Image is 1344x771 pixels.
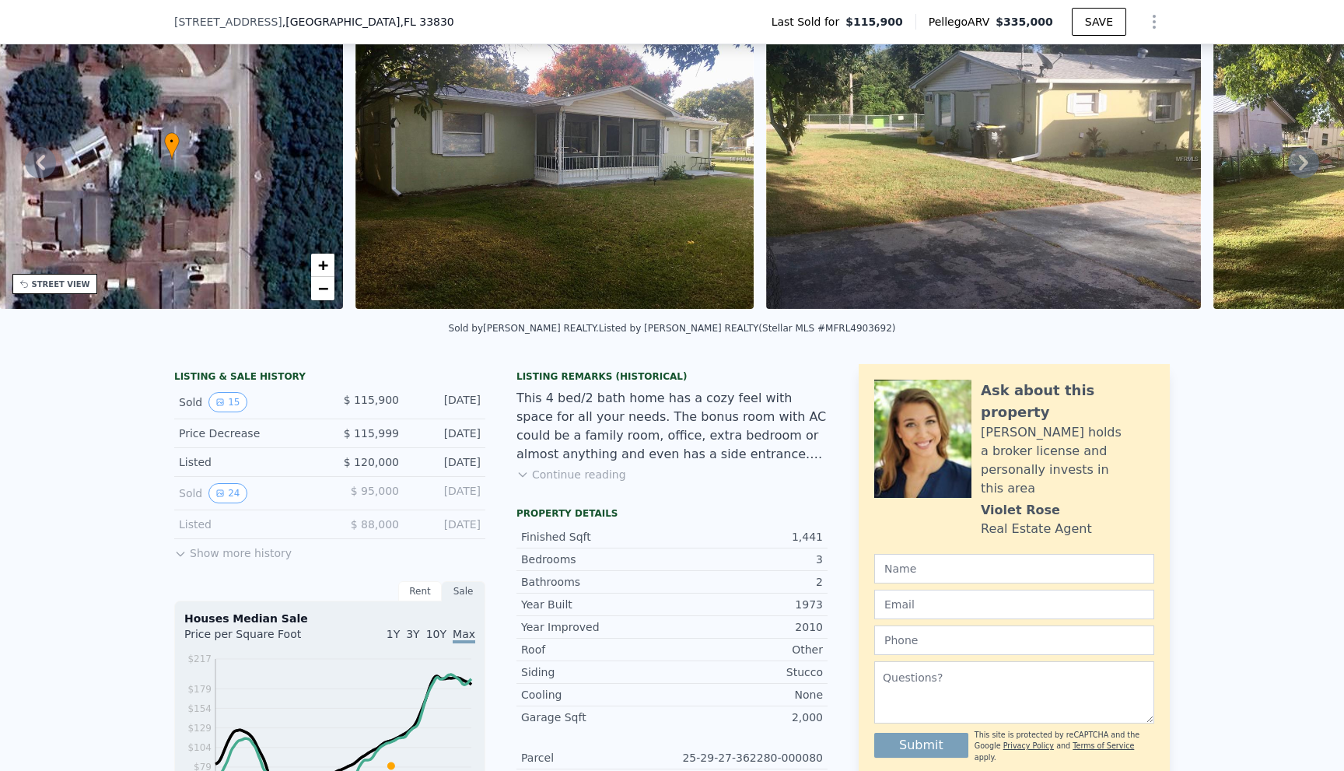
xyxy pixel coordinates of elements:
div: Violet Rose [981,501,1060,520]
div: [PERSON_NAME] holds a broker license and personally invests in this area [981,423,1154,498]
div: [DATE] [411,483,481,503]
div: [DATE] [411,454,481,470]
div: 25-29-27-362280-000080 [672,750,823,766]
span: 10Y [426,628,446,640]
div: Price Decrease [179,426,317,441]
div: Roof [521,642,672,657]
div: Listed by [PERSON_NAME] REALTY (Stellar MLS #MFRL4903692) [599,323,896,334]
a: Zoom out [311,277,334,300]
div: Sold [179,392,317,412]
span: $ 115,999 [344,427,399,440]
tspan: $129 [187,723,212,734]
button: Submit [874,733,968,758]
span: $ 120,000 [344,456,399,468]
input: Phone [874,626,1154,655]
span: , [GEOGRAPHIC_DATA] [282,14,454,30]
div: Property details [516,507,828,520]
div: Listing Remarks (Historical) [516,370,828,383]
span: $ 115,900 [344,394,399,406]
div: Siding [521,664,672,680]
a: Zoom in [311,254,334,277]
div: 2 [672,574,823,590]
div: This site is protected by reCAPTCHA and the Google and apply. [975,730,1154,763]
a: Terms of Service [1073,741,1134,750]
div: Garage Sqft [521,710,672,725]
button: View historical data [208,483,247,503]
div: Price per Square Foot [184,626,330,651]
div: 3 [672,552,823,567]
button: View historical data [208,392,247,412]
input: Name [874,554,1154,584]
span: $ 95,000 [351,485,399,497]
div: This 4 bed/2 bath home has a cozy feel with space for all your needs. The bonus room with AC coul... [516,389,828,464]
tspan: $154 [187,703,212,714]
button: SAVE [1072,8,1126,36]
div: STREET VIEW [32,279,90,290]
div: Sale [442,581,485,601]
div: Ask about this property [981,380,1154,423]
div: 2010 [672,619,823,635]
span: , FL 33830 [400,16,453,28]
div: Year Built [521,597,672,612]
div: Parcel [521,750,672,766]
span: Pellego ARV [929,14,996,30]
div: 1973 [672,597,823,612]
div: Bathrooms [521,574,672,590]
span: • [164,135,180,149]
div: Real Estate Agent [981,520,1092,538]
span: + [318,255,328,275]
div: Other [672,642,823,657]
div: 2,000 [672,710,823,725]
div: Rent [398,581,442,601]
tspan: $179 [187,684,212,695]
button: Show more history [174,539,292,561]
span: $115,900 [845,14,903,30]
span: $335,000 [996,16,1053,28]
div: Year Improved [521,619,672,635]
div: LISTING & SALE HISTORY [174,370,485,386]
span: 3Y [406,628,419,640]
div: Sold by [PERSON_NAME] REALTY . [449,323,599,334]
div: [DATE] [411,392,481,412]
div: Cooling [521,687,672,703]
tspan: $104 [187,742,212,753]
div: [DATE] [411,426,481,441]
span: − [318,279,328,298]
div: Listed [179,517,317,532]
div: [DATE] [411,517,481,532]
button: Continue reading [516,467,626,482]
div: Houses Median Sale [184,611,475,626]
button: Show Options [1139,6,1170,37]
span: [STREET_ADDRESS] [174,14,282,30]
img: Sale: 62859776 Parcel: 31290910 [355,10,754,309]
span: Last Sold for [772,14,846,30]
span: Max [453,628,475,643]
a: Privacy Policy [1003,741,1054,750]
div: 1,441 [672,529,823,545]
div: Finished Sqft [521,529,672,545]
div: Sold [179,483,317,503]
span: 1Y [387,628,400,640]
input: Email [874,590,1154,619]
div: None [672,687,823,703]
div: Stucco [672,664,823,680]
div: • [164,132,180,159]
tspan: $217 [187,654,212,664]
span: $ 88,000 [351,518,399,531]
img: Sale: 62859776 Parcel: 31290910 [766,10,1201,309]
div: Bedrooms [521,552,672,567]
div: Listed [179,454,317,470]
